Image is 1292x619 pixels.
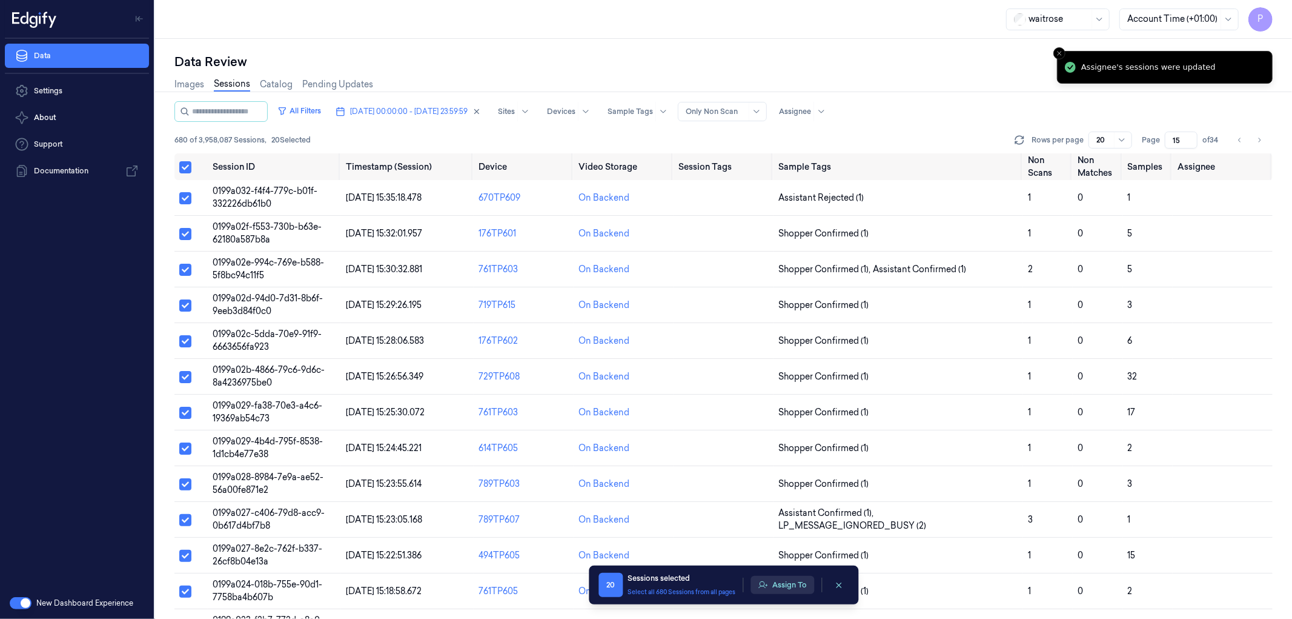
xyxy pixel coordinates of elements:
[179,192,191,204] button: Select row
[778,192,864,204] span: Assistant Rejected (1)
[213,472,323,495] span: 0199a028-8984-7e9a-ae52-56a00fe871e2
[346,299,422,310] span: [DATE] 15:29:26.195
[214,78,250,92] a: Sessions
[213,186,317,209] span: 0199a032-f4f4-779c-b01f-332226db61b0
[5,79,149,103] a: Settings
[213,257,324,281] span: 0199a02e-994c-769e-b588-5f8bc94c11f5
[750,576,814,594] button: Assign To
[1231,132,1248,149] button: Go to previous page
[1028,264,1033,275] span: 2
[1028,335,1031,346] span: 1
[271,135,311,146] span: 20 Selected
[1053,47,1065,59] button: Close toast
[1202,135,1222,146] span: of 34
[179,407,191,419] button: Select row
[346,478,422,489] span: [DATE] 15:23:55.614
[1078,550,1083,561] span: 0
[1073,153,1122,180] th: Non Matches
[778,442,869,455] span: Shopper Confirmed (1)
[179,514,191,526] button: Select row
[1128,443,1133,453] span: 2
[479,406,569,419] div: 761TP603
[331,102,486,121] button: [DATE] 00:00:00 - [DATE] 23:59:59
[174,78,204,91] a: Images
[479,370,569,383] div: 729TP608
[346,586,422,597] span: [DATE] 15:18:58.672
[213,400,322,424] span: 0199a029-fa38-70e3-a4c6-19369ab54c73
[1078,586,1083,597] span: 0
[778,335,869,347] span: Shopper Confirmed (1)
[1078,443,1083,453] span: 0
[1231,132,1268,149] nav: pagination
[1128,192,1131,203] span: 1
[260,78,293,91] a: Catalog
[1028,192,1031,203] span: 1
[778,263,873,276] span: Shopper Confirmed (1) ,
[1078,335,1083,346] span: 0
[179,335,191,347] button: Select row
[5,44,149,68] a: Data
[1128,407,1136,418] span: 17
[213,507,325,531] span: 0199a027-c406-79d8-acc9-0b617d4bf7b8
[578,514,629,526] div: On Backend
[1078,371,1083,382] span: 0
[1128,299,1133,310] span: 3
[598,573,623,597] span: 20
[213,329,322,352] span: 0199a02c-5dda-70e9-91f9-6663656fa923
[1023,153,1073,180] th: Non Scans
[179,478,191,490] button: Select row
[179,228,191,240] button: Select row
[346,264,422,275] span: [DATE] 15:30:32.881
[474,153,574,180] th: Device
[1128,335,1133,346] span: 6
[1123,153,1173,180] th: Samples
[1028,586,1031,597] span: 1
[179,550,191,562] button: Select row
[1028,550,1031,561] span: 1
[479,299,569,312] div: 719TP615
[1128,586,1133,597] span: 2
[479,549,569,562] div: 494TP605
[578,335,629,347] div: On Backend
[346,443,422,453] span: [DATE] 15:24:45.221
[873,263,966,276] span: Assistant Confirmed (1)
[302,78,373,91] a: Pending Updates
[179,586,191,598] button: Select row
[778,227,869,240] span: Shopper Confirmed (1)
[174,53,1273,70] div: Data Review
[578,442,629,455] div: On Backend
[346,514,422,525] span: [DATE] 15:23:05.168
[479,585,569,598] div: 761TP605
[1078,299,1083,310] span: 0
[179,161,191,173] button: Select all
[1128,228,1133,239] span: 5
[578,478,629,490] div: On Backend
[1078,514,1083,525] span: 0
[346,228,422,239] span: [DATE] 15:32:01.957
[578,263,629,276] div: On Backend
[479,335,569,347] div: 176TP602
[479,514,569,526] div: 789TP607
[829,575,849,595] button: clearSelection
[1032,135,1084,146] p: Rows per page
[346,335,424,346] span: [DATE] 15:28:06.583
[346,550,422,561] span: [DATE] 15:22:51.386
[213,579,322,603] span: 0199a024-018b-755e-90d1-7758ba4b607b
[774,153,1023,180] th: Sample Tags
[479,227,569,240] div: 176TP601
[1078,228,1083,239] span: 0
[346,407,425,418] span: [DATE] 15:25:30.072
[578,406,629,419] div: On Backend
[350,106,468,117] span: [DATE] 00:00:00 - [DATE] 23:59:59
[778,520,926,532] span: LP_MESSAGE_IGNORED_BUSY (2)
[778,478,869,490] span: Shopper Confirmed (1)
[130,9,149,28] button: Toggle Navigation
[628,573,735,584] div: Sessions selected
[5,132,149,156] a: Support
[213,436,323,460] span: 0199a029-4b4d-795f-8538-1d1cb4e77e38
[213,364,325,388] span: 0199a02b-4866-79c6-9d6c-8a4236975be0
[346,192,422,203] span: [DATE] 15:35:18.478
[578,585,629,598] div: On Backend
[479,442,569,455] div: 614TP605
[578,299,629,312] div: On Backend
